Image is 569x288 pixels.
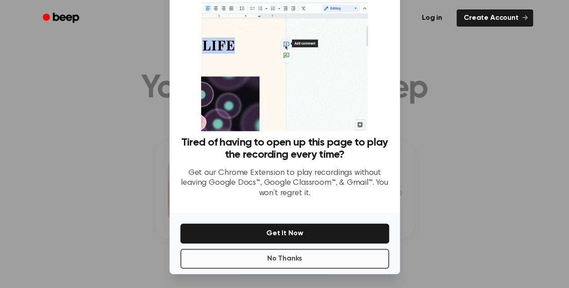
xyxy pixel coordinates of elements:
[180,168,389,199] p: Get our Chrome Extension to play recordings without leaving Google Docs™, Google Classroom™, & Gm...
[180,224,389,243] button: Get It Now
[180,249,389,269] button: No Thanks
[413,8,451,28] a: Log in
[180,137,389,161] h3: Tired of having to open up this page to play the recording every time?
[36,9,87,27] a: Beep
[457,9,533,27] a: Create Account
